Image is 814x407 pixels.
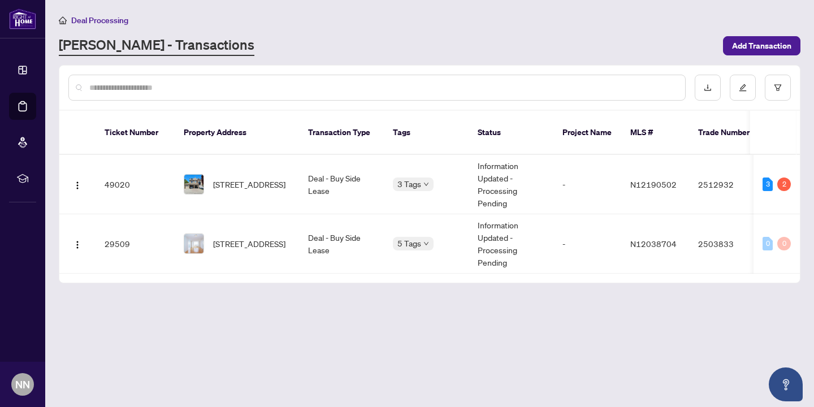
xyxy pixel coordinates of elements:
img: Logo [73,181,82,190]
th: Tags [384,111,469,155]
td: 49020 [96,155,175,214]
span: download [704,84,712,92]
span: NN [15,376,30,392]
td: 2503833 [689,214,768,274]
span: 3 Tags [397,177,421,190]
a: [PERSON_NAME] - Transactions [59,36,254,56]
button: Logo [68,175,86,193]
img: Logo [73,240,82,249]
button: Add Transaction [723,36,800,55]
button: filter [765,75,791,101]
button: Open asap [769,367,803,401]
span: N12190502 [630,179,677,189]
th: Ticket Number [96,111,175,155]
td: - [553,214,621,274]
td: Information Updated - Processing Pending [469,155,553,214]
button: edit [730,75,756,101]
img: thumbnail-img [184,234,203,253]
span: down [423,241,429,246]
img: logo [9,8,36,29]
th: Status [469,111,553,155]
td: Deal - Buy Side Lease [299,155,384,214]
span: [STREET_ADDRESS] [213,178,285,190]
span: Deal Processing [71,15,128,25]
span: filter [774,84,782,92]
div: 0 [777,237,791,250]
div: 0 [763,237,773,250]
td: 29509 [96,214,175,274]
th: Property Address [175,111,299,155]
button: download [695,75,721,101]
div: 2 [777,177,791,191]
span: edit [739,84,747,92]
th: MLS # [621,111,689,155]
td: 2512932 [689,155,768,214]
button: Logo [68,235,86,253]
img: thumbnail-img [184,175,203,194]
span: N12038704 [630,239,677,249]
td: - [553,155,621,214]
th: Project Name [553,111,621,155]
th: Trade Number [689,111,768,155]
th: Transaction Type [299,111,384,155]
span: down [423,181,429,187]
td: Deal - Buy Side Lease [299,214,384,274]
span: home [59,16,67,24]
span: 5 Tags [397,237,421,250]
span: Add Transaction [732,37,791,55]
div: 3 [763,177,773,191]
td: Information Updated - Processing Pending [469,214,553,274]
span: [STREET_ADDRESS] [213,237,285,250]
